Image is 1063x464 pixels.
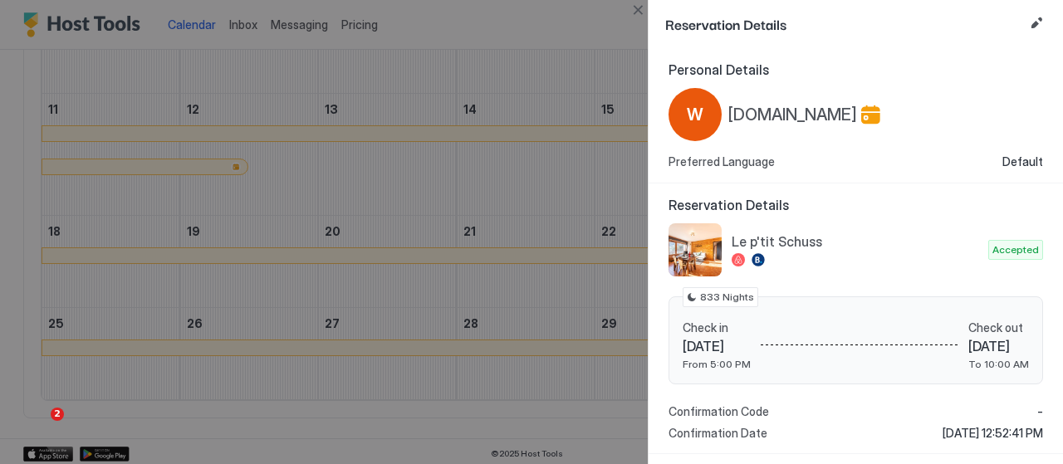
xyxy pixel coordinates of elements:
div: listing image [669,223,722,276]
span: Default [1002,154,1043,169]
span: Check out [968,320,1029,335]
span: 2 [51,408,64,421]
span: W [687,102,703,127]
button: Edit reservation [1026,13,1046,33]
span: 833 Nights [700,290,754,305]
span: From 5:00 PM [683,358,751,370]
span: Reservation Details [669,197,1043,213]
span: Confirmation Code [669,404,769,419]
span: Check in [683,320,751,335]
span: Reservation Details [665,13,1023,34]
span: Confirmation Date [669,426,767,441]
span: [DOMAIN_NAME] [728,105,857,125]
iframe: Intercom live chat [17,408,56,447]
span: - [1037,404,1043,419]
span: Preferred Language [669,154,775,169]
span: To 10:00 AM [968,358,1029,370]
span: [DATE] [683,338,751,354]
span: Personal Details [669,61,1043,78]
span: [DATE] [968,338,1029,354]
span: Le p'tit Schuss [732,233,982,250]
span: Accepted [992,242,1039,257]
span: [DATE] 12:52:41 PM [943,426,1043,441]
